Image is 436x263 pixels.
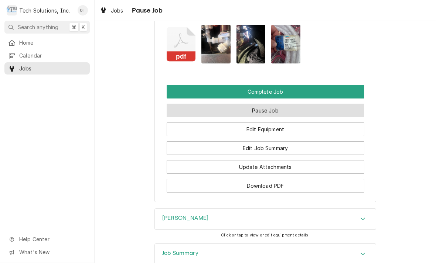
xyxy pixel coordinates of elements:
[155,209,376,229] div: Accordion Header
[4,49,90,62] a: Calendar
[18,23,58,31] span: Search anything
[19,248,85,256] span: What's New
[271,25,300,63] img: GxFEMwXoQUGYXoz50Pn9
[19,52,86,59] span: Calendar
[236,25,266,63] img: miDaweXvT1e8YjiQkIJE
[82,23,85,31] span: K
[167,136,364,155] div: Button Group Row
[154,208,376,230] div: CORNELIUS
[7,5,17,15] div: Tech Solutions, Inc.'s Avatar
[167,19,364,70] span: Attachments
[167,98,364,117] div: Button Group Row
[4,233,90,245] a: Go to Help Center
[167,104,364,117] button: Pause Job
[167,179,364,193] button: Download PDF
[111,7,123,14] span: Jobs
[4,246,90,258] a: Go to What's New
[167,85,364,98] div: Button Group Row
[167,12,364,69] div: Attachments
[19,65,86,72] span: Jobs
[130,6,163,15] span: Pause Job
[71,23,76,31] span: ⌘
[162,250,198,257] h3: Job Summary
[167,174,364,193] div: Button Group Row
[78,5,88,15] div: Otis Tooley's Avatar
[167,160,364,174] button: Update Attachments
[167,25,196,63] button: pdf
[221,233,310,238] span: Click or tap to view or edit equipment details.
[167,141,364,155] button: Edit Job Summary
[162,215,208,222] h3: [PERSON_NAME]
[155,209,376,229] button: Accordion Details Expand Trigger
[19,235,85,243] span: Help Center
[4,62,90,75] a: Jobs
[201,25,231,63] img: WNnzVerRRxGyoYZuIiaL
[4,21,90,34] button: Search anything⌘K
[167,155,364,174] div: Button Group Row
[167,117,364,136] div: Button Group Row
[19,7,70,14] div: Tech Solutions, Inc.
[167,85,364,193] div: Button Group
[19,39,86,46] span: Home
[78,5,88,15] div: OT
[167,85,364,98] button: Complete Job
[167,122,364,136] button: Edit Equipment
[4,37,90,49] a: Home
[7,5,17,15] div: T
[97,4,126,17] a: Jobs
